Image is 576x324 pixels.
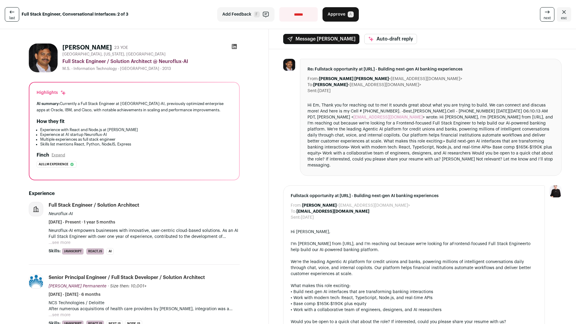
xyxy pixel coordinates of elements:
div: We're the leading Agentic AI platform for credit unions and banks, powering millions of intellige... [291,259,537,277]
li: Skills list mentions React, Python, NodeJS, Express [40,142,232,147]
div: M.S. - Information Technology - [GEOGRAPHIC_DATA] - 2013 [62,66,240,71]
div: Full Stack Engineer / Solution Architect @ Neuroflux-AI [62,58,240,65]
li: Experience with React and Node.js at [PERSON_NAME] [40,127,232,132]
span: next [544,16,551,20]
img: d62675b829b00bbde0d876b419a8cbc5110ef0317a35251544a03d33645d16f2.jpg [283,59,295,71]
a: Close [557,7,571,22]
span: A [348,11,354,17]
button: Auto-draft reply [364,34,417,44]
b: [PERSON_NAME] [313,83,348,87]
div: • Base comp $165K-$190K plus equity [291,301,537,307]
dd: [DATE] [318,88,331,94]
button: Add Feedback F [217,7,274,22]
div: Hi [PERSON_NAME], [291,229,537,235]
span: F [254,11,260,17]
strong: Full Stack Engineer, Conversational Interfaces: 2 of 3 [22,11,128,17]
img: 9240684-medium_jpg [550,185,562,197]
dt: From: [291,202,302,208]
span: Neuroflux-AI [49,212,73,216]
div: • Work with a collaborative team of engineers, designers, and AI researchers [291,307,537,313]
a: Frontend-focused Full Stack Engineer [452,242,526,246]
div: I'm [PERSON_NAME] from [URL], and I'm reaching out because we're looking for a to help build our ... [291,241,537,253]
img: company-logo-placeholder-414d4e2ec0e2ddebbe968bf319fdfe5acfe0c9b87f798d344e800bc9a89632a0.png [29,202,43,216]
span: Fullstack opportunity at [URL] - Building next-gen AI banking experiences [291,193,537,199]
dd: <[EMAIL_ADDRESS][DOMAIN_NAME]> [302,202,410,208]
button: ...see more [49,312,70,318]
span: esc [561,16,567,20]
dt: Sent: [291,214,301,220]
b: [PERSON_NAME] [302,203,337,208]
button: Expand [52,153,65,157]
button: Approve A [322,7,359,22]
dt: To: [291,208,296,214]
dd: <[EMAIL_ADDRESS][DOMAIN_NAME]> [319,76,462,82]
img: d62675b829b00bbde0d876b419a8cbc5110ef0317a35251544a03d33645d16f2.jpg [29,43,58,72]
div: Currently a Full Stack Engineer at [GEOGRAPHIC_DATA]-AI, previously optimized enterprise apps at ... [37,100,232,113]
dt: Sent: [307,88,318,94]
div: • Build next-gen AI interfaces that are transforming banking interactions [291,289,537,295]
button: ...see more [49,240,70,246]
span: [DATE] - [DATE] · 6 months [49,292,100,298]
span: · Size then: 10,001+ [108,284,146,288]
a: next [540,7,554,22]
span: Add Feedback [222,11,251,17]
h2: Finch [37,151,49,159]
span: Skills: [49,248,61,254]
b: [EMAIL_ADDRESS][DOMAIN_NAME] [296,209,369,214]
div: • Work with modern tech: React, TypeScript, Node.js, and real-time APIs [291,295,537,301]
span: Approve [328,11,345,17]
li: Multiple experiences as full stack engineer [40,137,232,142]
span: Re: Fullstack opportunity at [URL] - Building next-gen AI banking experiences [307,66,554,72]
dd: [DATE] [301,214,314,220]
div: Senior Principal Engineer / Full Stack Developer / Solution Architect [49,274,205,281]
a: last [5,7,19,22]
span: Ai/llm experience [39,161,68,167]
li: AI [106,248,114,255]
div: Highlights [37,90,66,96]
dd: <[EMAIL_ADDRESS][DOMAIN_NAME]> [313,82,421,88]
span: AI summary: [37,102,60,106]
div: Hi Em, Thank you for reaching out to me! It sounds great about what you are trying to build. We c... [307,102,554,168]
span: [DATE] - Present · 1 year 5 months [49,219,115,225]
h2: How they fit [37,118,64,125]
span: [GEOGRAPHIC_DATA], [US_STATE], [GEOGRAPHIC_DATA] [62,52,166,57]
p: NCS Technologies / Deloitte After numerous acquisitions of health care providers by [PERSON_NAME]... [49,300,240,312]
li: JavaScript [62,248,84,255]
span: [PERSON_NAME] Permanente [49,284,106,288]
p: Neuroflux-AI empowers businesses with innovative, user-centric cloud-based solutions. As an AI Fu... [49,228,240,240]
h2: Experience [29,190,240,197]
dt: To: [307,82,313,88]
dt: From: [307,76,319,82]
h1: [PERSON_NAME] [62,43,112,52]
b: [PERSON_NAME] [PERSON_NAME] [319,77,389,81]
li: Experience at AI startup Neuroflux-AI [40,132,232,137]
a: [EMAIL_ADDRESS][DOMAIN_NAME] [353,115,423,119]
li: React.js [86,248,104,255]
div: What makes this role exciting: [291,283,537,289]
button: Message [PERSON_NAME] [283,34,359,44]
div: 23 YOE [114,45,128,51]
img: 089f2acf6fb19a22bce6ae260af3836db95dd9631294c7dc2e469b9f79706162.jpg [29,274,43,288]
div: Full Stack Engineer / Solution Architect [49,202,139,208]
span: last [9,16,15,20]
